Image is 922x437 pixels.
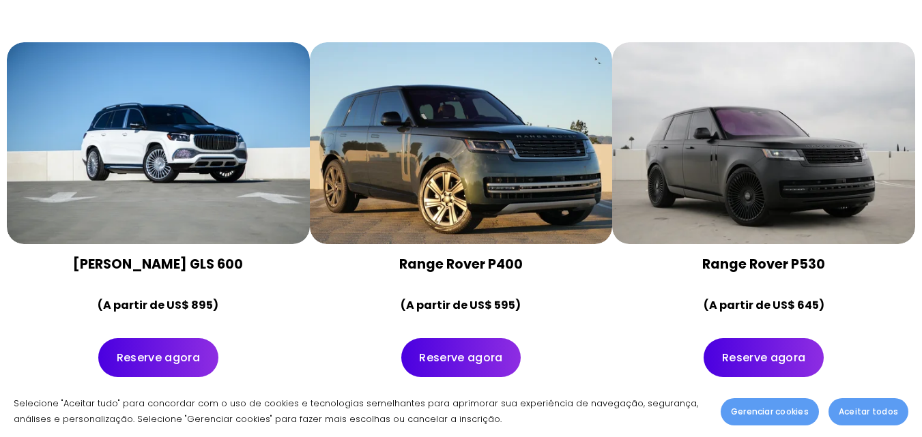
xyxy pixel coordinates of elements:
[722,350,805,365] font: Reserve agora
[401,297,521,313] font: (A partir de US$ 595)
[419,350,502,365] font: Reserve agora
[401,338,521,377] a: Reserve agora
[702,255,825,273] font: Range Rover P530
[399,255,523,273] font: Range Rover P400
[14,397,698,425] font: Selecione "Aceitar tudo" para concordar com o uso de cookies e tecnologias semelhantes para aprim...
[731,406,809,417] font: Gerenciar cookies
[704,338,824,377] a: Reserve agora
[839,406,898,417] font: Aceitar todos
[704,297,824,313] font: (A partir de US$ 645)
[98,338,218,377] a: Reserve agora
[98,297,218,313] font: (A partir de US$ 895)
[73,255,243,273] font: [PERSON_NAME] GLS 600
[829,398,908,425] button: Aceitar todos
[117,350,200,365] font: Reserve agora
[721,398,819,425] button: Gerenciar cookies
